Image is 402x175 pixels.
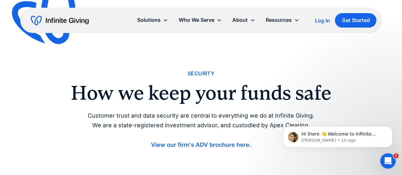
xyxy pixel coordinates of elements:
[273,113,402,158] iframe: Intercom notifications message
[260,13,304,27] div: Resources
[178,16,214,24] div: Who We Serve
[335,13,376,28] a: Get Started
[37,83,366,103] h2: How we keep your funds safe
[315,17,330,24] a: Log In
[315,18,330,23] div: Log In
[173,13,227,27] div: Who We Serve
[151,141,251,148] a: View our firm's ADV brochure here.
[132,13,173,27] div: Solutions
[227,13,260,27] div: About
[137,16,160,24] div: Solutions
[37,111,366,150] p: Customer trust and data security are central to everything we do at Infinite Giving. We are a sta...
[380,153,396,169] iframe: Intercom live chat
[31,15,89,26] a: home
[265,16,291,24] div: Resources
[188,69,214,78] div: Security
[393,153,398,158] span: 1
[232,16,247,24] div: About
